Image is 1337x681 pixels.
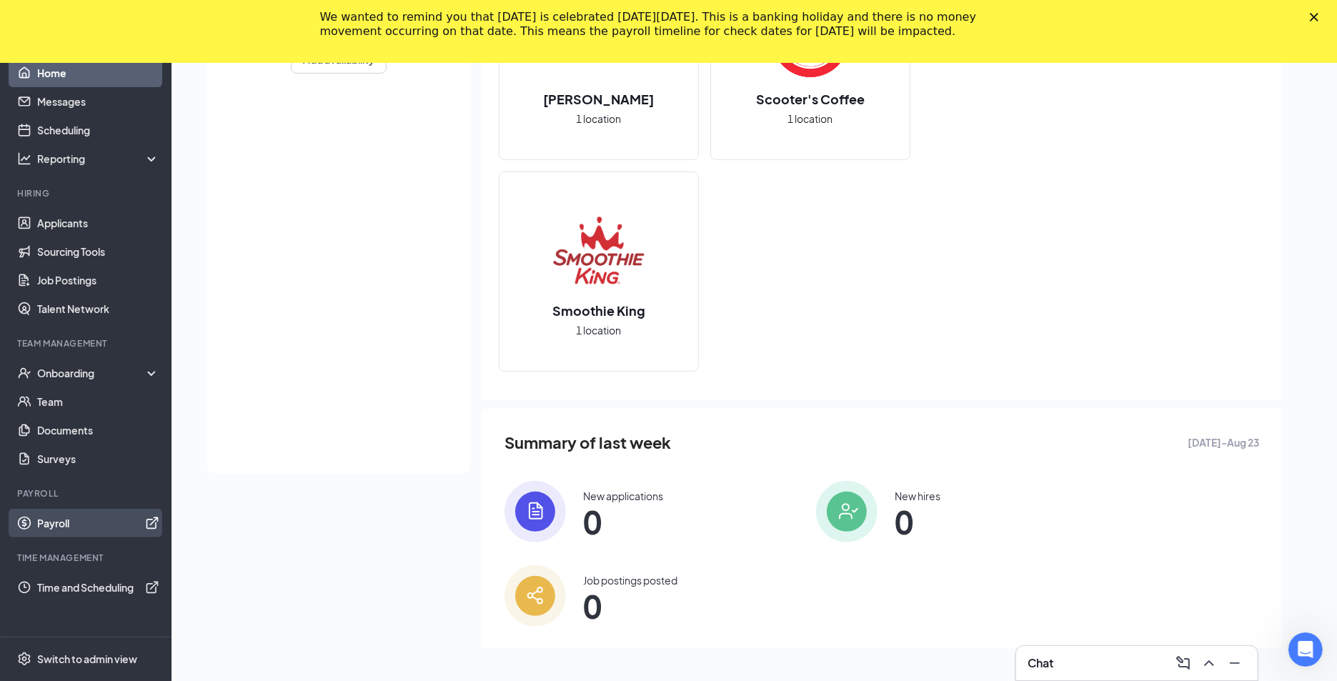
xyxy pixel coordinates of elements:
div: New applications [583,489,663,503]
div: Switch to admin view [37,652,137,667]
svg: Analysis [17,151,31,166]
a: Talent Network [37,294,159,323]
div: Payroll [17,487,156,499]
svg: ChevronUp [1201,655,1218,672]
div: TIME MANAGEMENT [17,552,156,564]
button: Minimize [1223,652,1246,675]
div: Team Management [17,337,156,349]
a: Applicants [37,209,159,237]
span: 0 [895,509,940,535]
a: Home [37,59,159,87]
span: [DATE] - Aug 23 [1188,434,1259,450]
svg: UserCheck [17,366,31,380]
h2: [PERSON_NAME] [530,90,669,108]
svg: Minimize [1226,655,1243,672]
svg: Settings [17,652,31,667]
div: New hires [895,489,940,503]
img: icon [816,481,878,542]
iframe: Intercom live chat [1288,632,1323,667]
a: Job Postings [37,266,159,294]
span: 1 location [788,111,833,126]
div: Job postings posted [583,573,677,587]
h2: Scooter's Coffee [742,90,879,108]
a: Surveys [37,444,159,473]
span: 0 [583,509,663,535]
div: Onboarding [37,366,147,380]
button: ComposeMessage [1172,652,1195,675]
a: Scheduling [37,116,159,144]
span: 1 location [577,111,622,126]
span: Summary of last week [505,430,671,455]
h2: Smoothie King [538,302,660,319]
a: Messages [37,87,159,116]
img: icon [505,481,566,542]
img: icon [505,565,566,627]
button: ChevronUp [1198,652,1221,675]
svg: ComposeMessage [1175,655,1192,672]
a: Documents [37,416,159,444]
span: 1 location [577,322,622,338]
img: Smoothie King [553,204,645,296]
a: PayrollExternalLink [37,509,159,537]
div: We wanted to remind you that [DATE] is celebrated [DATE][DATE]. This is a banking holiday and the... [320,10,995,39]
span: 0 [583,593,677,619]
div: Close [1310,13,1324,21]
a: Time and SchedulingExternalLink [37,573,159,602]
div: Hiring [17,187,156,199]
a: Sourcing Tools [37,237,159,266]
h3: Chat [1028,655,1053,671]
div: Reporting [37,151,160,166]
a: Team [37,387,159,416]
